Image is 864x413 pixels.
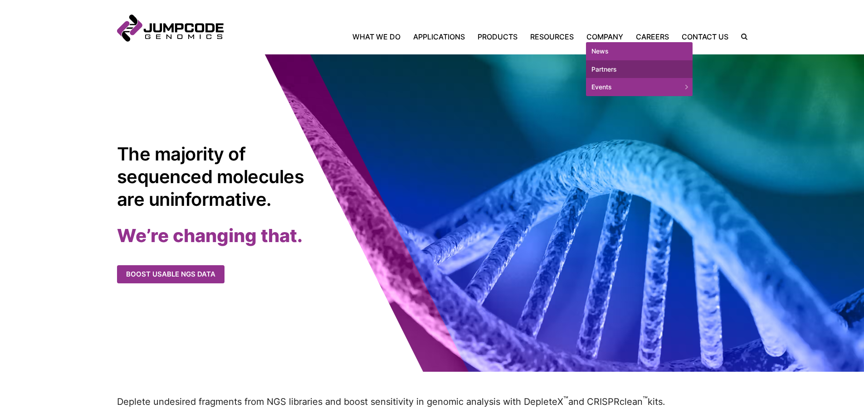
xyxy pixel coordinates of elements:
[643,395,648,403] sup: ™
[471,31,524,42] a: Products
[586,60,693,78] a: Partners
[580,31,630,42] a: Company
[586,42,693,60] a: News
[224,31,735,42] nav: Primary Navigation
[117,143,310,211] h1: The majority of sequenced molecules are uninformative.
[407,31,471,42] a: Applications
[735,34,747,40] label: Search the site.
[586,78,693,96] a: Events
[352,31,407,42] a: What We Do
[117,224,432,247] h2: We’re changing that.
[117,265,225,284] a: Boost usable NGS data
[117,394,747,408] p: Deplete undesired fragments from NGS libraries and boost sensitivity in genomic analysis with Dep...
[675,31,735,42] a: Contact Us
[630,31,675,42] a: Careers
[524,31,580,42] a: Resources
[563,395,568,403] sup: ™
